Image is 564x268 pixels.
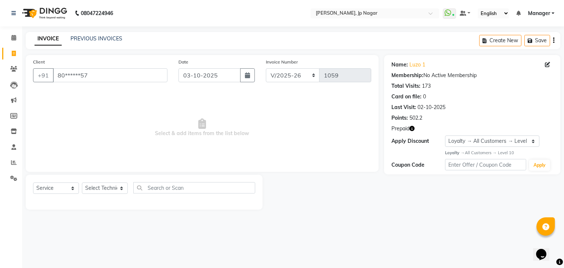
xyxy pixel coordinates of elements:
img: logo [19,3,69,23]
strong: Loyalty → [445,150,464,155]
button: Create New [479,35,521,46]
div: Total Visits: [391,82,420,90]
div: Points: [391,114,408,122]
label: Client [33,59,45,65]
div: Membership: [391,72,423,79]
a: PREVIOUS INVOICES [70,35,122,42]
iframe: chat widget [533,239,557,261]
div: 0 [423,93,426,101]
button: Apply [529,160,550,171]
button: Save [524,35,550,46]
label: Invoice Number [266,59,298,65]
input: Enter Offer / Coupon Code [445,159,526,170]
div: Last Visit: [391,104,416,111]
div: 173 [422,82,431,90]
button: +91 [33,68,54,82]
div: Apply Discount [391,137,445,145]
div: Coupon Code [391,161,445,169]
input: Search or Scan [133,182,255,193]
div: Card on file: [391,93,422,101]
b: 08047224946 [81,3,113,23]
span: Select & add items from the list below [33,91,371,164]
a: Luzo 1 [409,61,425,69]
a: INVOICE [35,32,62,46]
div: All Customers → Level 10 [445,150,553,156]
div: 502.2 [409,114,422,122]
span: Prepaid [391,125,409,133]
div: 02-10-2025 [417,104,445,111]
label: Date [178,59,188,65]
span: Manager [528,10,550,17]
div: Name: [391,61,408,69]
input: Search by Name/Mobile/Email/Code [53,68,167,82]
div: No Active Membership [391,72,553,79]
